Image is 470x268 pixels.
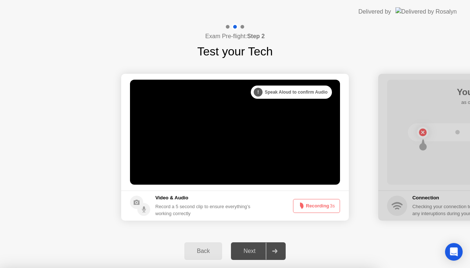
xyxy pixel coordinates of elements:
button: Recording [293,199,340,213]
div: Open Intercom Messenger [445,243,463,261]
h1: Test your Tech [197,43,273,60]
div: Next [233,248,266,254]
div: ! [254,88,263,97]
img: Delivered by Rosalyn [395,7,457,16]
span: 3s [330,203,335,209]
h4: Exam Pre-flight: [205,32,265,41]
div: Speak Aloud to confirm Audio [251,86,332,99]
div: Delivered by [358,7,391,16]
b: Step 2 [247,33,265,39]
h5: Video & Audio [155,194,253,202]
div: Back [187,248,220,254]
div: Record a 5 second clip to ensure everything’s working correctly [155,203,253,217]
